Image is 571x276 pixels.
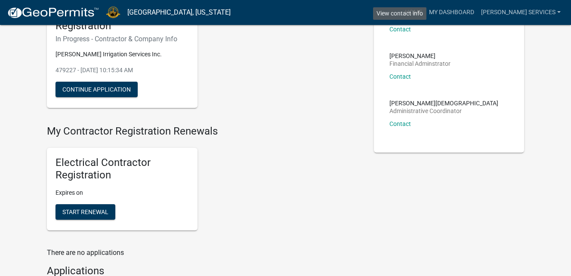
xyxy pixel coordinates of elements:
[56,156,189,181] h5: Electrical Contractor Registration
[56,82,138,97] button: Continue Application
[426,4,478,21] a: My Dashboard
[47,248,361,258] p: There are no applications
[389,53,451,59] p: [PERSON_NAME]
[47,125,361,237] wm-registration-list-section: My Contractor Registration Renewals
[389,108,498,114] p: Administrative Coordinator
[389,73,411,80] a: Contact
[389,26,411,33] a: Contact
[389,100,498,106] p: [PERSON_NAME][DEMOGRAPHIC_DATA]
[389,61,451,67] p: Financial Adminstrator
[127,5,231,20] a: [GEOGRAPHIC_DATA], [US_STATE]
[47,125,361,138] h4: My Contractor Registration Renewals
[56,66,189,75] p: 479227 - [DATE] 10:15:34 AM
[56,35,189,43] h6: In Progress - Contractor & Company Info
[62,208,108,215] span: Start Renewal
[401,4,426,21] a: Home
[106,6,120,18] img: La Porte County, Indiana
[56,50,189,59] p: [PERSON_NAME] Irrigation Services Inc.
[56,188,189,197] p: Expires on
[56,204,115,220] button: Start Renewal
[389,120,411,127] a: Contact
[478,4,564,21] a: [PERSON_NAME] Services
